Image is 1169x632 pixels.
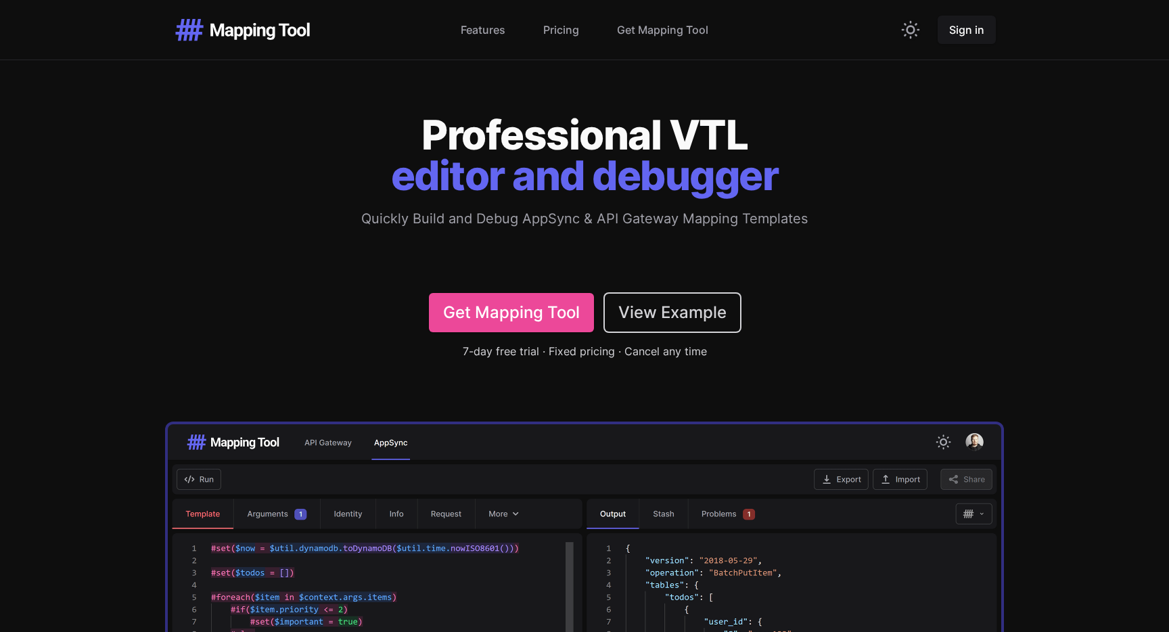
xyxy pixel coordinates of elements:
a: Features [461,22,505,38]
a: Pricing [543,22,579,38]
p: Quickly Build and Debug AppSync & API Gateway Mapping Templates [325,209,844,228]
a: Get Mapping Tool [429,293,594,332]
span: editor and debugger [168,155,1001,196]
a: View Example [605,294,740,332]
img: Mapping Tool [173,17,311,43]
nav: Global [173,16,996,43]
div: 7-day free trial · Fixed pricing · Cancel any time [463,343,707,359]
span: Professional VTL [168,114,1001,155]
a: Sign in [938,16,996,44]
a: Get Mapping Tool [617,22,708,38]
